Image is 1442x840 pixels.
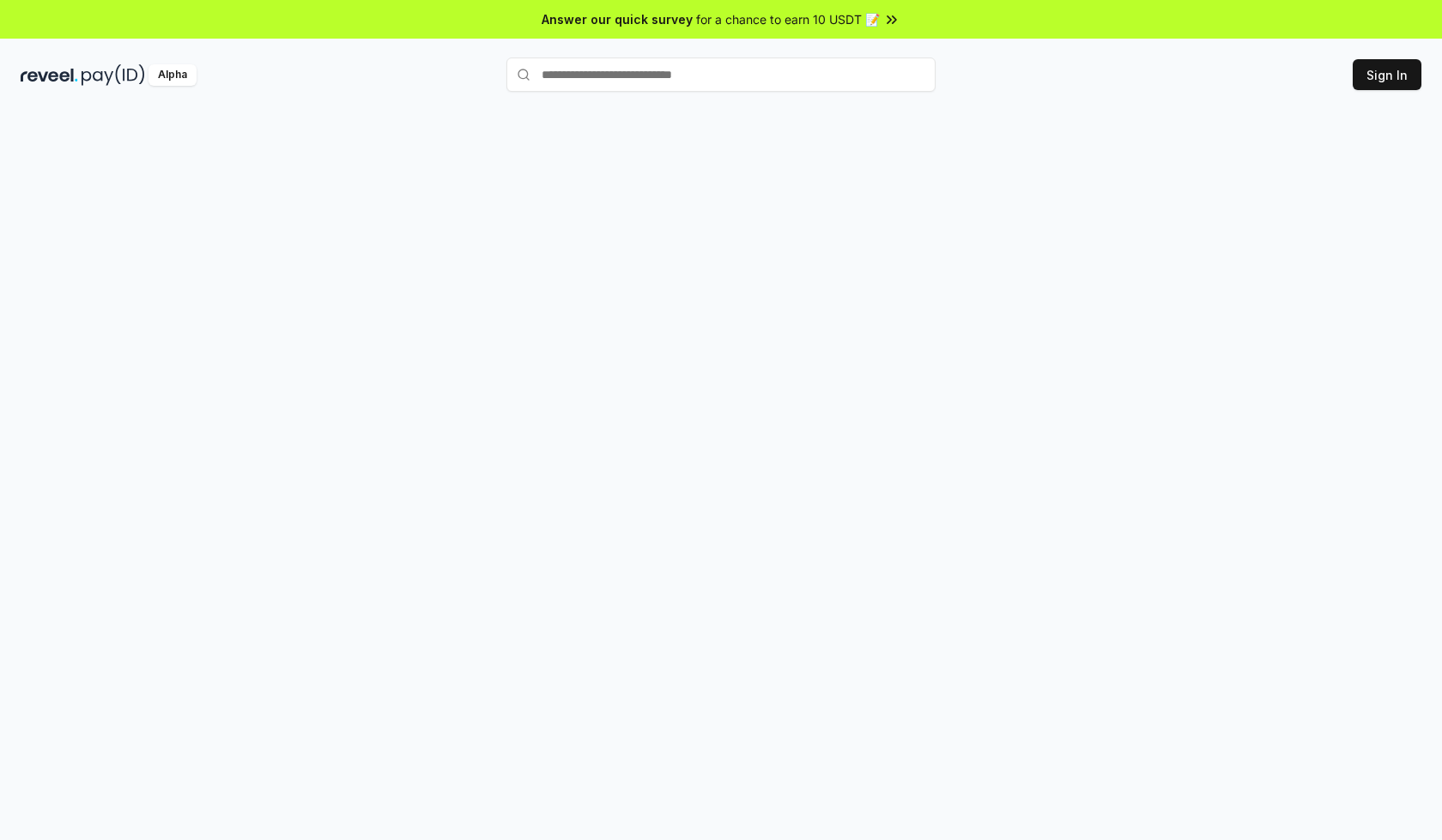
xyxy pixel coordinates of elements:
[1353,59,1421,90] button: Sign In
[542,10,693,28] span: Answer our quick survey
[82,64,145,86] img: pay_id
[696,10,880,28] span: for a chance to earn 10 USDT 📝
[21,64,78,86] img: reveel_dark
[148,64,197,86] div: Alpha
